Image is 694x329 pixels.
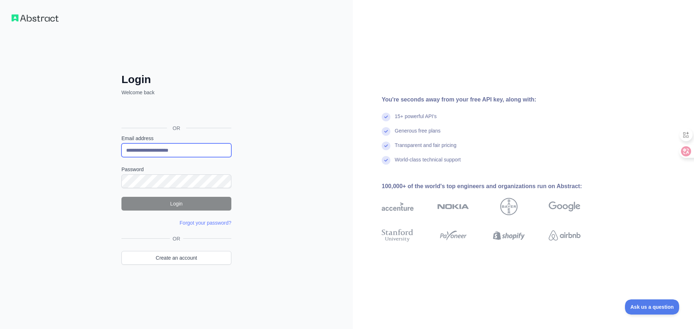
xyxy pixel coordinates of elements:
[395,156,461,170] div: World-class technical support
[549,198,581,215] img: google
[382,95,604,104] div: You're seconds away from your free API key, along with:
[121,73,231,86] h2: Login
[170,235,183,242] span: OR
[382,182,604,191] div: 100,000+ of the world's top engineers and organizations run on Abstract:
[395,142,457,156] div: Transparent and fair pricing
[437,198,469,215] img: nokia
[121,89,231,96] p: Welcome back
[382,113,390,121] img: check mark
[121,197,231,211] button: Login
[549,228,581,243] img: airbnb
[625,299,680,315] iframe: Toggle Customer Support
[382,127,390,136] img: check mark
[180,220,231,226] a: Forgot your password?
[118,104,234,120] iframe: “使用 Google 账号登录”按钮
[500,198,518,215] img: bayer
[382,198,414,215] img: accenture
[395,127,441,142] div: Generous free plans
[382,156,390,165] img: check mark
[167,125,186,132] span: OR
[382,228,414,243] img: stanford university
[382,142,390,150] img: check mark
[121,166,231,173] label: Password
[121,251,231,265] a: Create an account
[12,14,59,22] img: Workflow
[493,228,525,243] img: shopify
[437,228,469,243] img: payoneer
[121,135,231,142] label: Email address
[395,113,437,127] div: 15+ powerful API's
